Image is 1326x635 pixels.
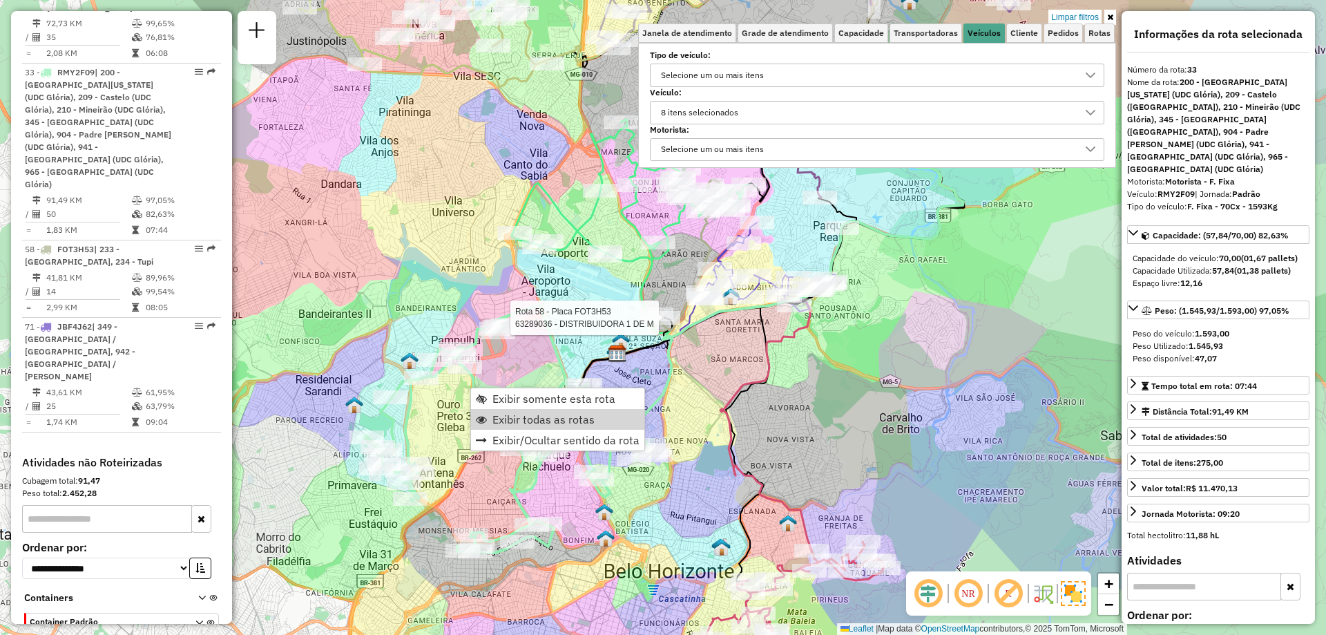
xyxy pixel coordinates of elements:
div: Peso total: [22,487,221,500]
label: Ordenar por: [22,539,221,556]
span: Pedidos [1048,29,1079,37]
a: Peso: (1.545,93/1.593,00) 97,05% [1127,301,1309,319]
div: Selecione um ou mais itens [656,64,769,86]
strong: 33 [1187,64,1197,75]
i: % de utilização do peso [132,388,142,397]
span: | 349 - [GEOGRAPHIC_DATA] / [GEOGRAPHIC_DATA], 942 - [GEOGRAPHIC_DATA] / [PERSON_NAME] [25,321,135,381]
div: Espaço livre: [1133,277,1304,290]
span: Grade de atendimento [742,29,829,37]
td: 43,61 KM [46,386,131,399]
span: FOT3H53 [57,244,94,254]
i: % de utilização da cubagem [132,402,142,410]
a: Tempo total em rota: 07:44 [1127,376,1309,395]
strong: 70,00 [1219,253,1241,263]
h4: Informações da rota selecionada [1127,28,1309,41]
div: Capacidade: (57,84/70,00) 82,63% [1127,247,1309,295]
i: Distância Total [32,274,41,282]
td: 97,05% [145,193,215,207]
i: Total de Atividades [32,33,41,41]
img: Warecloud Parque Pedro ll [401,352,419,370]
td: 08:05 [145,301,215,314]
span: Container Padrão [30,616,179,628]
a: Zoom out [1098,594,1119,615]
i: % de utilização do peso [132,196,142,205]
strong: 12,16 [1180,278,1202,288]
td: / [25,399,32,413]
a: Ocultar filtros [1104,10,1116,25]
img: Transit Point - 1 [595,503,613,521]
img: 210 UDC WCL Saudade [713,538,731,556]
span: Capacidade [838,29,884,37]
span: Rotas [1088,29,1111,37]
img: Cross Dock [779,514,797,532]
img: Teste [606,344,624,362]
div: Capacidade do veículo: [1133,252,1304,265]
span: JBF4J62 [57,321,92,332]
td: 35 [46,30,131,44]
strong: 11,88 hL [1186,530,1219,540]
td: 89,96% [145,271,215,285]
span: Capacidade: (57,84/70,00) 82,63% [1153,230,1289,240]
i: Total de Atividades [32,402,41,410]
td: / [25,207,32,221]
div: Peso: (1.545,93/1.593,00) 97,05% [1127,322,1309,370]
h4: Atividades não Roteirizadas [22,456,221,469]
i: Total de Atividades [32,210,41,218]
div: Selecione um ou mais itens [656,139,769,161]
img: Exibir/Ocultar setores [1061,581,1086,606]
td: 76,81% [145,30,215,44]
td: 1,83 KM [46,223,131,237]
img: Warecloud Saudade [711,538,729,556]
a: Distância Total:91,49 KM [1127,401,1309,420]
span: − [1104,596,1113,613]
a: Total de atividades:50 [1127,427,1309,446]
td: / [25,30,32,44]
td: 2,99 KM [46,301,131,314]
span: Exibir somente esta rota [492,393,615,404]
span: 91,49 KM [1212,406,1249,417]
strong: 200 - [GEOGRAPHIC_DATA][US_STATE] (UDC Glória), 209 - Castelo ([GEOGRAPHIC_DATA]), 210 - Mineirão... [1127,77,1300,174]
div: Valor total: [1142,482,1238,495]
td: 1,74 KM [46,415,131,429]
li: Exibir somente esta rota [471,388,644,409]
span: RMY2F09 [57,67,95,77]
td: = [25,415,32,429]
span: Tempo total em rota: 07:44 [1151,381,1257,391]
strong: 1.545,93 [1189,341,1223,351]
td: 91,49 KM [46,193,131,207]
label: Ordenar por: [1127,607,1309,623]
li: Exibir todas as rotas [471,409,644,430]
div: Total de itens: [1142,457,1223,469]
div: Jornada Motorista: 09:20 [1142,508,1240,520]
i: Tempo total em rota [132,303,139,312]
strong: RMY2F09 [1157,189,1195,199]
span: Transportadoras [894,29,958,37]
span: Exibir todas as rotas [492,414,595,425]
li: Exibir/Ocultar sentido da rota [471,430,644,451]
td: 99,65% [145,17,215,30]
span: + [1104,575,1113,592]
td: 06:08 [145,46,215,60]
strong: F. Fixa - 70Cx - 1593Kg [1187,201,1278,211]
a: Total de itens:275,00 [1127,453,1309,471]
a: Jornada Motorista: 09:20 [1127,504,1309,522]
span: 33 - [25,67,171,189]
div: Veículo: [1127,188,1309,200]
strong: 50 [1217,432,1227,442]
td: 41,81 KM [46,271,131,285]
label: Motorista: [650,124,1104,136]
span: Cliente [1010,29,1038,37]
span: Ocultar deslocamento [912,577,945,610]
a: Nova sessão e pesquisa [243,17,271,48]
td: = [25,301,32,314]
strong: 47,07 [1195,353,1217,363]
em: Opções [195,322,203,330]
span: Janela de atendimento [642,29,732,37]
a: Valor total:R$ 11.470,13 [1127,478,1309,497]
em: Opções [195,68,203,76]
i: Tempo total em rota [132,49,139,57]
em: Rota exportada [207,68,215,76]
span: | [876,624,878,634]
strong: Padrão [1232,189,1260,199]
span: Containers [24,591,180,605]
